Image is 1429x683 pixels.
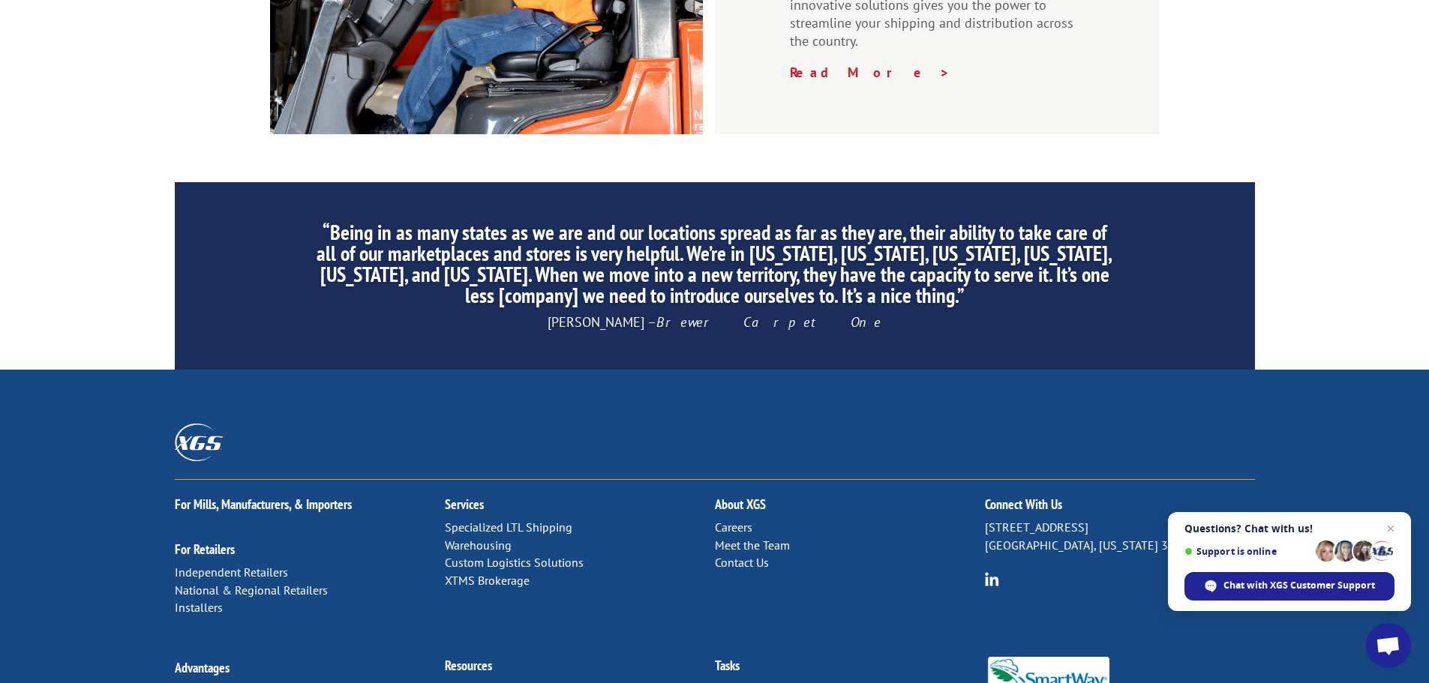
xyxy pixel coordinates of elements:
[1366,623,1411,668] div: Open chat
[985,572,999,586] img: group-6
[175,424,223,460] img: XGS_Logos_ALL_2024_All_White
[715,520,752,535] a: Careers
[790,64,950,81] a: Read More >
[175,565,288,580] a: Independent Retailers
[175,541,235,558] a: For Retailers
[445,538,512,553] a: Warehousing
[715,496,766,513] a: About XGS
[1184,523,1394,535] span: Questions? Chat with us!
[985,519,1255,555] p: [STREET_ADDRESS] [GEOGRAPHIC_DATA], [US_STATE] 37421
[656,313,881,331] em: Brewer Carpet One
[985,498,1255,519] h2: Connect With Us
[175,583,328,598] a: National & Regional Retailers
[1184,572,1394,601] div: Chat with XGS Customer Support
[445,496,484,513] a: Services
[1223,579,1375,592] span: Chat with XGS Customer Support
[175,659,230,676] a: Advantages
[1382,520,1400,538] span: Close chat
[445,555,584,570] a: Custom Logistics Solutions
[715,555,769,570] a: Contact Us
[715,659,985,680] h2: Tasks
[315,222,1113,313] h2: “Being in as many states as we are and our locations spread as far as they are, their ability to ...
[548,313,881,331] span: [PERSON_NAME] –
[1184,546,1310,557] span: Support is online
[445,573,530,588] a: XTMS Brokerage
[445,520,572,535] a: Specialized LTL Shipping
[175,496,352,513] a: For Mills, Manufacturers, & Importers
[445,657,492,674] a: Resources
[175,600,223,615] a: Installers
[715,538,790,553] a: Meet the Team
